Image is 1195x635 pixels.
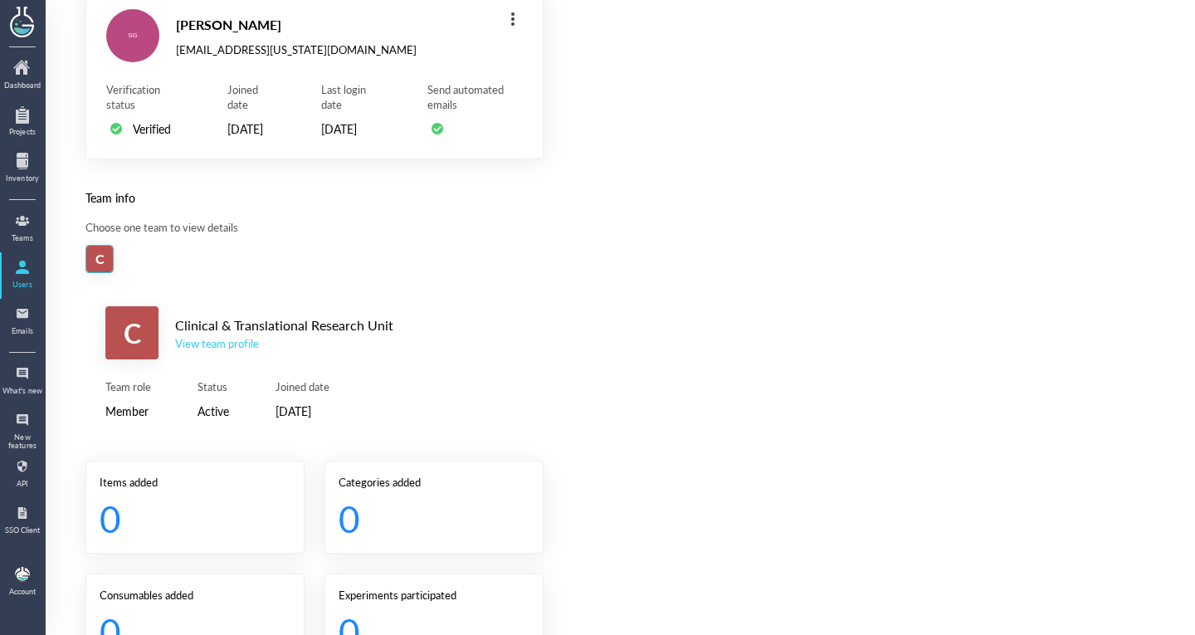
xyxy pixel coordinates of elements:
[106,82,181,112] div: Verification status
[2,407,43,450] a: New features
[2,254,43,297] a: Users
[124,306,141,359] span: C
[2,81,43,90] div: Dashboard
[2,327,43,335] div: Emails
[339,588,529,603] div: Experiments participated
[2,101,43,144] a: Projects
[227,82,275,112] div: Joined date
[2,433,43,451] div: New features
[9,588,36,596] div: Account
[2,234,43,242] div: Teams
[2,148,43,191] a: Inventory
[2,55,43,98] a: Dashboard
[198,379,229,394] div: Status
[2,480,43,488] div: API
[227,119,275,139] div: [DATE]
[105,401,151,421] div: Member
[321,82,381,112] div: Last login date
[85,220,544,235] div: Choose one team to view details
[176,42,417,57] div: [EMAIL_ADDRESS][US_STATE][DOMAIN_NAME]
[427,82,523,112] div: Send automated emails
[321,119,381,139] div: [DATE]
[100,588,290,603] div: Consumables added
[175,315,393,336] div: Clinical & Translational Research Unit
[2,208,43,251] a: Teams
[176,14,417,36] div: [PERSON_NAME]
[2,281,43,289] div: Users
[2,360,43,403] a: What's new
[2,500,43,543] a: SSO Client
[128,9,138,62] span: SG
[95,246,105,272] span: C
[175,336,393,351] a: View team profile
[2,174,43,183] div: Inventory
[2,128,43,136] div: Projects
[2,387,43,395] div: What's new
[198,401,229,421] div: Active
[2,300,43,344] a: Emails
[133,119,171,139] div: Verified
[100,496,277,540] div: 0
[85,188,544,207] div: Team info
[276,401,329,421] div: [DATE]
[2,1,42,40] img: genemod logo
[100,475,290,490] div: Items added
[339,475,529,490] div: Categories added
[276,379,329,394] div: Joined date
[2,453,43,496] a: API
[105,379,151,394] div: Team role
[339,496,516,540] div: 0
[15,567,30,582] img: b9474ba4-a536-45cc-a50d-c6e2543a7ac2.jpeg
[2,526,43,535] div: SSO Client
